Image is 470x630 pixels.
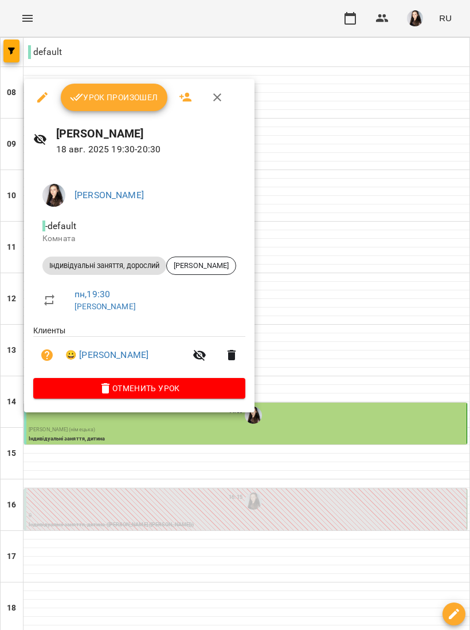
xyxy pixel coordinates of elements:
[70,90,158,104] span: Урок произошел
[33,378,245,399] button: Отменить Урок
[56,125,245,143] h6: [PERSON_NAME]
[167,261,236,271] span: [PERSON_NAME]
[33,341,61,369] button: Визит пока не оплачен. Добавить оплату?
[75,289,110,300] a: пн , 19:30
[61,84,167,111] button: Урок произошел
[166,257,236,275] div: [PERSON_NAME]
[42,220,79,231] span: - default
[75,302,136,311] a: [PERSON_NAME]
[56,143,245,156] p: 18 авг. 2025 19:30 - 20:30
[75,190,144,200] a: [PERSON_NAME]
[42,184,65,207] img: 2b2a3de146a5ec26e86268bda89e9924.jpeg
[42,381,236,395] span: Отменить Урок
[33,325,245,378] ul: Клиенты
[65,348,148,362] a: 😀 [PERSON_NAME]
[42,261,166,271] span: Індивідуальні заняття, дорослий
[42,233,236,245] p: Комната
